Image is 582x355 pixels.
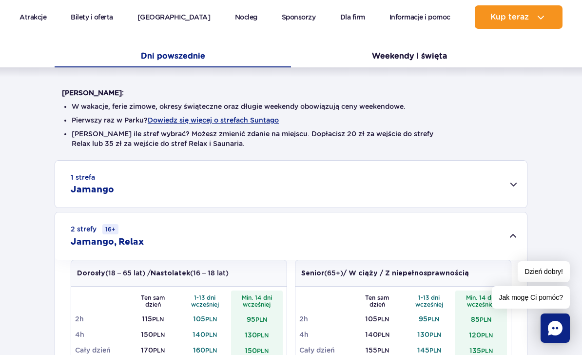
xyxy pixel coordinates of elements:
small: PLN [257,347,269,355]
a: Bilety i oferta [71,5,113,29]
a: Informacje i pomoc [389,5,450,29]
td: 140 [179,327,231,342]
a: [GEOGRAPHIC_DATA] [137,5,211,29]
small: PLN [378,331,389,338]
small: PLN [427,315,439,323]
small: 2 strefy [71,224,118,234]
td: 85 [455,311,507,327]
small: PLN [377,347,389,354]
small: PLN [152,315,164,323]
th: Min. 14 dni wcześniej [455,291,507,311]
span: Kup teraz [490,13,529,21]
th: Ten sam dzień [127,291,179,311]
small: PLN [205,331,217,338]
th: Min. 14 dni wcześniej [231,291,283,311]
small: PLN [153,331,165,338]
small: PLN [205,315,217,323]
td: 95 [231,311,283,327]
strong: / W ciąży / Z niepełnosprawnością [343,270,469,277]
small: PLN [255,316,267,323]
span: Jak mogę Ci pomóc? [492,286,570,309]
strong: [PERSON_NAME]: [62,89,124,97]
a: Nocleg [235,5,257,29]
small: PLN [153,347,165,354]
td: 95 [403,311,455,327]
li: [PERSON_NAME] ile stref wybrać? Możesz zmienić zdanie na miejscu. Dopłacisz 20 zł za wejście do s... [72,129,510,148]
small: PLN [257,332,269,339]
td: 120 [455,327,507,342]
a: Sponsorzy [282,5,316,29]
small: PLN [205,347,217,354]
td: 105 [179,311,231,327]
a: Dla firm [340,5,365,29]
small: 1 strefa [71,172,95,182]
td: 115 [127,311,179,327]
small: PLN [429,331,441,338]
td: 4h [299,327,351,342]
strong: Nastolatek [151,270,190,277]
li: W wakacje, ferie zimowe, okresy świąteczne oraz długie weekendy obowiązują ceny weekendowe. [72,102,510,111]
td: 130 [403,327,455,342]
th: 1-13 dni wcześniej [179,291,231,311]
th: Ten sam dzień [351,291,404,311]
td: 4h [75,327,127,342]
small: PLN [481,332,493,339]
small: PLN [377,315,389,323]
small: PLN [480,316,491,323]
h2: Jamango, Relax [71,236,144,248]
li: Pierwszy raz w Parku? [72,115,510,125]
h2: Jamango [71,184,114,196]
td: 105 [351,311,404,327]
button: Weekendy i święta [291,47,527,67]
small: 16+ [102,224,118,234]
button: Dowiedz się więcej o strefach Suntago [148,116,279,124]
td: 150 [127,327,179,342]
div: Chat [541,313,570,343]
button: Dni powszednie [55,47,291,67]
th: 1-13 dni wcześniej [403,291,455,311]
strong: Dorosły [77,270,105,277]
p: (18 – 65 lat) / (16 – 18 lat) [77,268,229,278]
a: Atrakcje [19,5,46,29]
td: 130 [231,327,283,342]
strong: Senior [301,270,324,277]
small: PLN [429,347,441,354]
td: 2h [75,311,127,327]
td: 140 [351,327,404,342]
small: PLN [481,347,493,355]
p: (65+) [301,268,469,278]
span: Dzień dobry! [518,261,570,282]
td: 2h [299,311,351,327]
button: Kup teraz [475,5,563,29]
